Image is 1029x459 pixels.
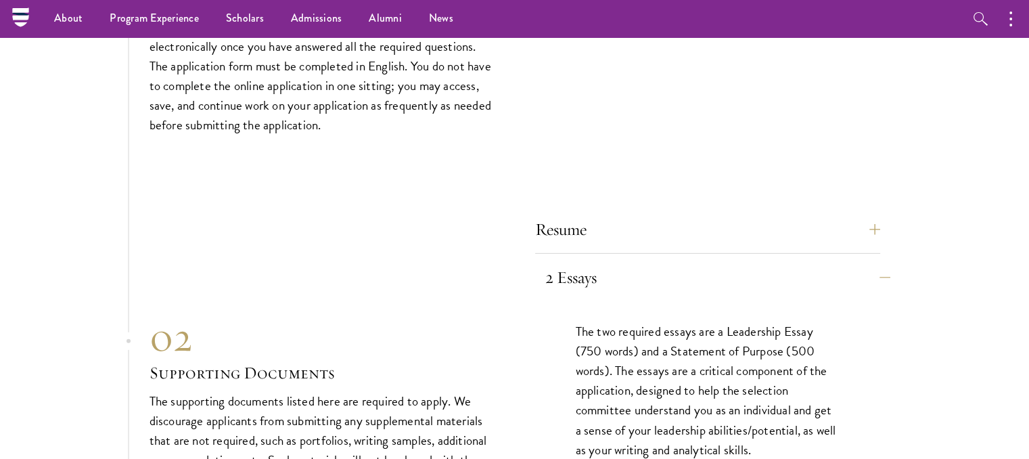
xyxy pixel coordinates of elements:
p: The application must be completed online and submitted electronically once you have answered all ... [150,17,495,135]
h3: Supporting Documents [150,362,495,385]
button: 2 Essays [545,261,890,294]
div: 02 [150,313,495,362]
p: The two required essays are a Leadership Essay (750 words) and a Statement of Purpose (500 words)... [576,322,840,459]
button: Resume [535,213,880,246]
